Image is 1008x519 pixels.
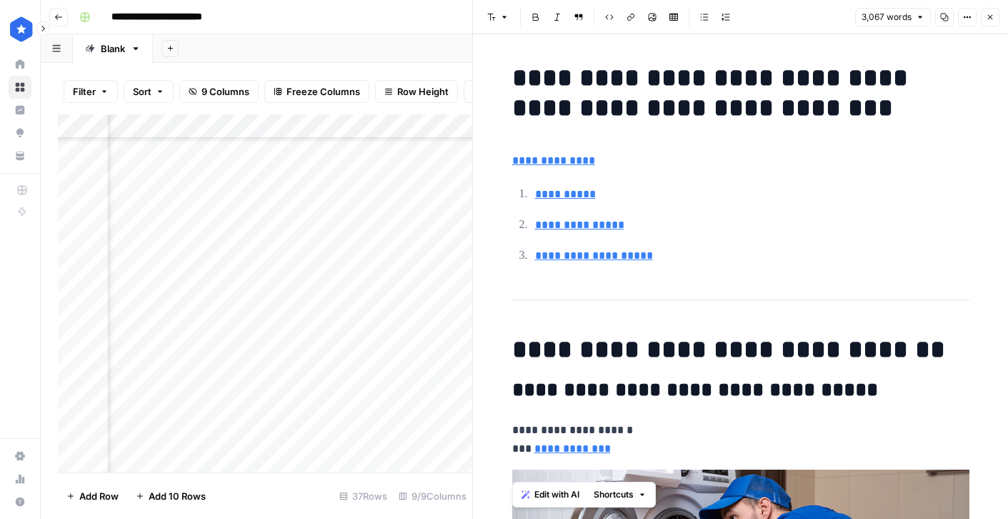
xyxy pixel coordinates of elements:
[133,84,151,99] span: Sort
[9,16,34,42] img: ConsumerAffairs Logo
[397,84,449,99] span: Row Height
[9,53,31,76] a: Home
[534,488,579,501] span: Edit with AI
[149,489,206,503] span: Add 10 Rows
[101,41,125,56] div: Blank
[201,84,249,99] span: 9 Columns
[64,80,118,103] button: Filter
[9,468,31,490] a: Usage
[73,84,96,99] span: Filter
[9,490,31,513] button: Help + Support
[9,122,31,144] a: Opportunities
[588,485,652,504] button: Shortcuts
[862,11,912,24] span: 3,067 words
[179,80,259,103] button: 9 Columns
[124,80,174,103] button: Sort
[9,99,31,122] a: Insights
[79,489,119,503] span: Add Row
[264,80,369,103] button: Freeze Columns
[855,8,931,26] button: 3,067 words
[73,34,153,63] a: Blank
[127,485,214,508] button: Add 10 Rows
[393,485,472,508] div: 9/9 Columns
[516,485,585,504] button: Edit with AI
[58,485,127,508] button: Add Row
[286,84,360,99] span: Freeze Columns
[594,488,634,501] span: Shortcuts
[9,76,31,99] a: Browse
[375,80,458,103] button: Row Height
[9,11,31,47] button: Workspace: ConsumerAffairs
[334,485,393,508] div: 37 Rows
[9,144,31,167] a: Your Data
[9,445,31,468] a: Settings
